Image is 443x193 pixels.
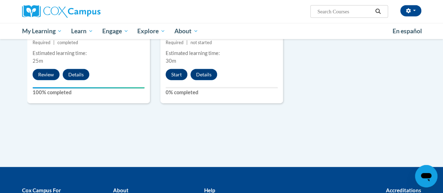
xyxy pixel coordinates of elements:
[400,5,421,16] button: Account Settings
[67,23,98,39] a: Learn
[166,89,278,96] label: 0% completed
[102,27,129,35] span: Engage
[33,69,60,80] button: Review
[17,23,427,39] div: Main menu
[170,23,203,39] a: About
[71,27,93,35] span: Learn
[373,7,383,16] button: Search
[33,87,145,89] div: Your progress
[415,165,437,187] iframe: Button to launch messaging window
[63,69,89,80] button: Details
[191,40,212,45] span: not started
[393,27,422,35] span: En español
[18,23,67,39] a: My Learning
[98,23,133,39] a: Engage
[191,69,217,80] button: Details
[133,23,170,39] a: Explore
[33,49,145,57] div: Estimated learning time:
[174,27,198,35] span: About
[166,69,187,80] button: Start
[33,89,145,96] label: 100% completed
[166,58,176,64] span: 30m
[33,58,43,64] span: 25m
[53,40,55,45] span: |
[57,40,78,45] span: completed
[186,40,188,45] span: |
[166,49,278,57] div: Estimated learning time:
[22,5,148,18] a: Cox Campus
[137,27,165,35] span: Explore
[388,24,427,39] a: En español
[22,5,101,18] img: Cox Campus
[22,27,62,35] span: My Learning
[166,40,184,45] span: Required
[33,40,50,45] span: Required
[317,7,373,16] input: Search Courses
